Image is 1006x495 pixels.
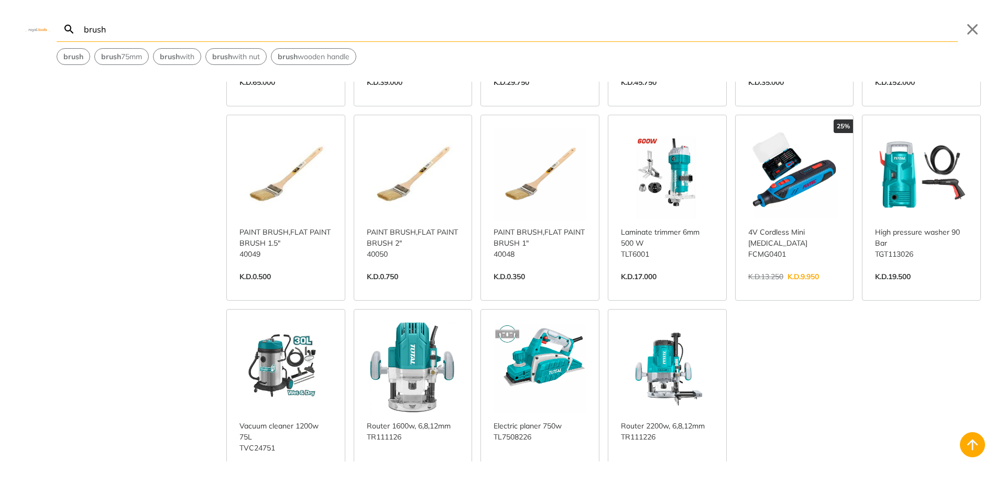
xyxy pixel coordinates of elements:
button: Select suggestion: brush wooden handle [271,49,356,64]
span: with [160,51,194,62]
div: Suggestion: brush wooden handle [271,48,356,65]
img: Close [25,27,50,31]
span: wooden handle [278,51,349,62]
strong: brush [212,52,232,61]
span: with nut [212,51,260,62]
strong: brush [63,52,83,61]
div: Suggestion: brush [57,48,90,65]
input: Search… [82,17,958,41]
button: Select suggestion: brush with [154,49,201,64]
button: Close [964,21,981,38]
strong: brush [278,52,298,61]
button: Select suggestion: brush [57,49,90,64]
div: 25% [834,119,853,133]
strong: brush [160,52,180,61]
button: Back to top [960,432,985,457]
button: Select suggestion: brush 75mm [95,49,148,64]
div: Suggestion: brush with nut [205,48,267,65]
div: Suggestion: brush 75mm [94,48,149,65]
button: Select suggestion: brush with nut [206,49,266,64]
span: 75mm [101,51,142,62]
strong: brush [101,52,121,61]
svg: Back to top [964,436,981,453]
svg: Search [63,23,75,36]
div: Suggestion: brush with [153,48,201,65]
